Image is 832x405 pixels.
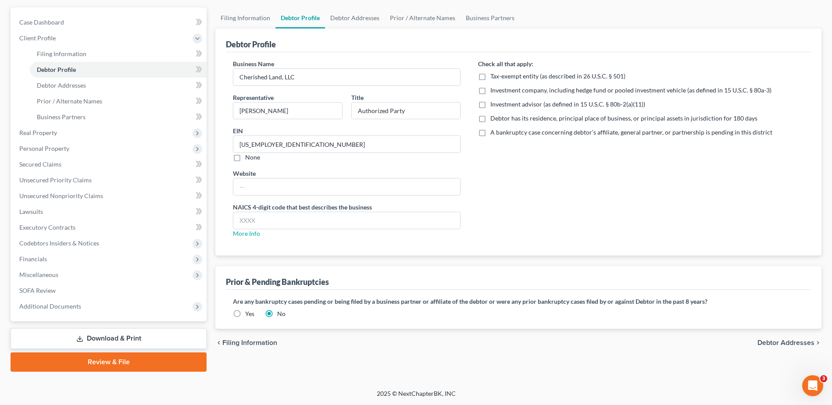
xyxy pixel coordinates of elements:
a: Business Partners [461,7,520,28]
label: None [245,153,260,162]
span: Case Dashboard [19,18,64,26]
a: Unsecured Nonpriority Claims [12,188,207,204]
div: 2025 © NextChapterBK, INC [166,389,666,405]
a: Lawsuits [12,204,207,220]
a: Executory Contracts [12,220,207,235]
input: Enter name... [233,69,460,85]
span: Miscellaneous [19,271,58,278]
span: Prior / Alternate Names [37,97,102,105]
span: Debtor has its residence, principal place of business, or principal assets in jurisdiction for 18... [490,114,757,122]
a: Unsecured Priority Claims [12,172,207,188]
span: A bankruptcy case concerning debtor’s affiliate, general partner, or partnership is pending in th... [490,128,772,136]
div: Debtor Profile [226,39,276,50]
span: Secured Claims [19,160,61,168]
a: Debtor Profile [30,62,207,78]
a: Debtor Profile [275,7,325,28]
span: Unsecured Priority Claims [19,176,92,184]
span: 3 [820,375,827,382]
span: Filing Information [222,339,277,346]
span: Real Property [19,129,57,136]
a: Review & File [11,352,207,372]
span: Debtor Profile [37,66,76,73]
iframe: Intercom live chat [802,375,823,396]
label: Title [351,93,364,102]
input: -- [233,178,460,195]
div: Prior & Pending Bankruptcies [226,277,329,287]
label: No [277,309,286,318]
a: Filing Information [30,46,207,62]
span: Tax-exempt entity (as described in 26 U.S.C. § 501) [490,72,625,80]
a: Download & Print [11,328,207,349]
input: Enter representative... [233,103,342,119]
span: Debtor Addresses [37,82,86,89]
span: Investment advisor (as defined in 15 U.S.C. § 80b-2(a)(11)) [490,100,645,108]
a: Debtor Addresses [325,7,385,28]
a: Prior / Alternate Names [385,7,461,28]
label: Are any bankruptcy cases pending or being filed by a business partner or affiliate of the debtor ... [233,297,804,306]
a: Prior / Alternate Names [30,93,207,109]
span: Codebtors Insiders & Notices [19,239,99,247]
a: Filing Information [215,7,275,28]
label: Business Name [233,59,274,68]
a: Debtor Addresses [30,78,207,93]
label: Representative [233,93,274,102]
a: More Info [233,230,260,237]
span: Unsecured Nonpriority Claims [19,192,103,199]
span: Investment company, including hedge fund or pooled investment vehicle (as defined in 15 U.S.C. § ... [490,86,771,94]
span: SOFA Review [19,287,56,294]
label: Yes [245,309,254,318]
span: Additional Documents [19,302,81,310]
label: Website [233,169,256,178]
a: Secured Claims [12,156,207,172]
a: Case Dashboard [12,14,207,30]
span: Lawsuits [19,208,43,215]
span: Business Partners [37,113,86,121]
input: -- [233,136,460,153]
span: Financials [19,255,47,263]
label: NAICS 4-digit code that best describes the business [233,202,372,212]
span: Filing Information [37,50,86,57]
span: Debtor Addresses [757,339,814,346]
i: chevron_left [215,339,222,346]
label: EIN [233,126,243,135]
a: SOFA Review [12,283,207,298]
button: Debtor Addresses chevron_right [757,339,821,346]
span: Executory Contracts [19,224,75,231]
i: chevron_right [814,339,821,346]
a: Business Partners [30,109,207,125]
button: chevron_left Filing Information [215,339,277,346]
span: Client Profile [19,34,56,42]
label: Check all that apply: [478,59,533,68]
input: XXXX [233,212,460,229]
input: Enter title... [352,103,461,119]
span: Personal Property [19,145,69,152]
